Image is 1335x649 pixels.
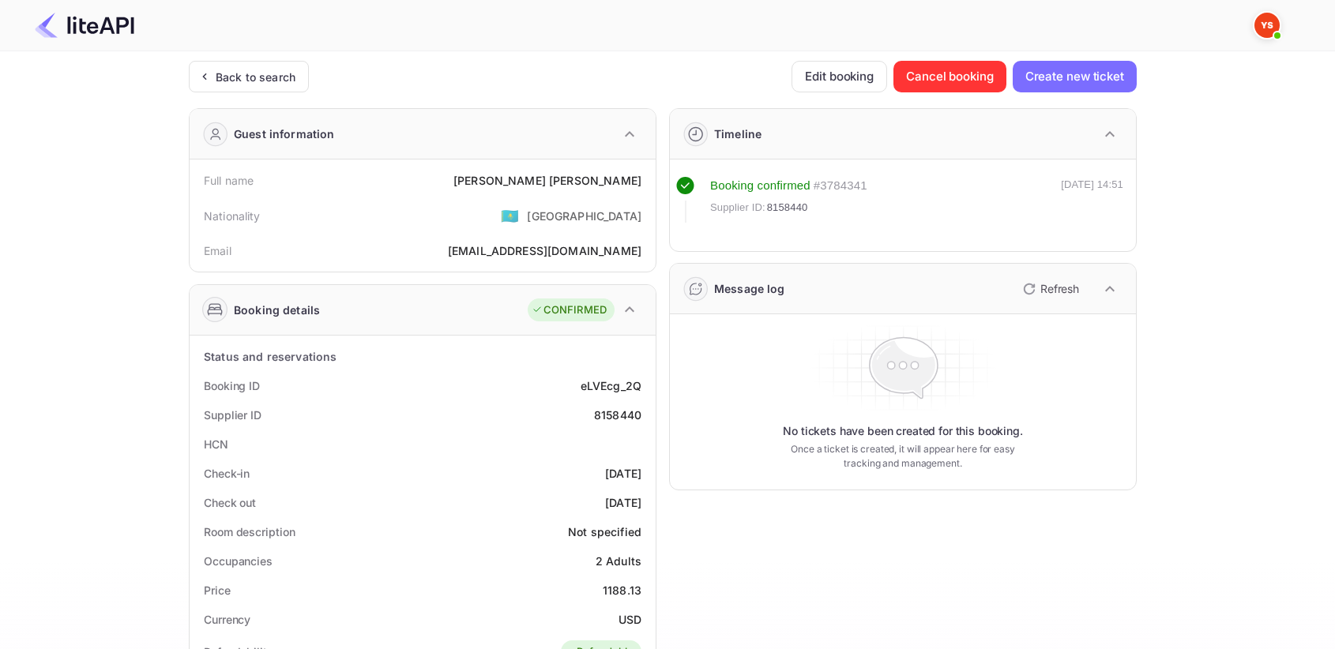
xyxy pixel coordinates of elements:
div: 8158440 [594,407,641,423]
div: [EMAIL_ADDRESS][DOMAIN_NAME] [448,242,641,259]
p: Once a ticket is created, it will appear here for easy tracking and management. [778,442,1028,471]
div: Timeline [714,126,762,142]
button: Create new ticket [1013,61,1137,92]
div: [GEOGRAPHIC_DATA] [527,208,641,224]
button: Cancel booking [893,61,1006,92]
div: Check out [204,494,256,511]
img: Yandex Support [1254,13,1280,38]
div: [DATE] 14:51 [1061,177,1123,223]
div: Check-in [204,465,250,482]
div: Booking confirmed [710,177,810,195]
div: Price [204,582,231,598]
div: Nationality [204,208,261,224]
div: Booking ID [204,377,260,394]
div: eLVEcg_2Q [581,377,641,394]
div: [PERSON_NAME] [PERSON_NAME] [453,172,641,189]
div: Not specified [568,523,641,540]
div: Booking details [234,302,320,318]
div: USD [619,611,641,628]
div: Full name [204,172,254,189]
div: [DATE] [605,465,641,482]
button: Edit booking [792,61,887,92]
div: Guest information [234,126,335,142]
img: LiteAPI Logo [35,13,134,38]
div: 1188.13 [603,582,641,598]
div: Supplier ID [204,407,261,423]
p: No tickets have been created for this booking. [783,423,1023,439]
div: Status and reservations [204,348,337,365]
div: Room description [204,523,295,540]
div: HCN [204,436,228,452]
p: Refresh [1040,280,1079,297]
div: Occupancies [204,553,273,569]
div: 2 Adults [596,553,641,569]
div: [DATE] [605,494,641,511]
span: 8158440 [767,200,808,216]
span: Supplier ID: [710,200,765,216]
button: Refresh [1013,276,1085,302]
div: Message log [714,280,785,297]
div: Currency [204,611,250,628]
div: Back to search [216,69,295,85]
div: CONFIRMED [532,302,607,318]
div: # 3784341 [814,177,867,195]
div: Email [204,242,231,259]
span: United States [501,201,519,230]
